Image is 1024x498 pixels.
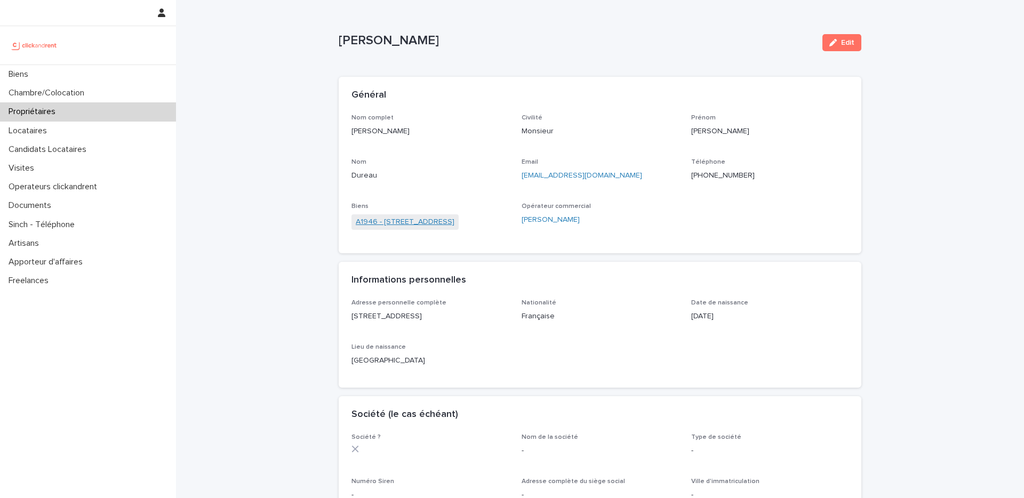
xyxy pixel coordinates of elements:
[4,238,47,248] p: Artisans
[4,220,83,230] p: Sinch - Téléphone
[691,434,741,440] span: Type de société
[351,311,509,322] p: [STREET_ADDRESS]
[691,445,849,456] p: -
[351,90,386,101] h2: Général
[351,275,466,286] h2: Informations personnelles
[522,311,679,322] p: Française
[4,126,55,136] p: Locataires
[522,126,679,137] p: Monsieur
[522,115,542,121] span: Civilité
[522,434,578,440] span: Nom de la société
[4,276,57,286] p: Freelances
[522,300,556,306] span: Nationalité
[4,107,64,117] p: Propriétaires
[691,159,725,165] span: Téléphone
[339,33,814,49] p: [PERSON_NAME]
[522,172,642,179] a: [EMAIL_ADDRESS][DOMAIN_NAME]
[841,39,854,46] span: Edit
[4,163,43,173] p: Visites
[351,409,458,421] h2: Société (le cas échéant)
[4,200,60,211] p: Documents
[522,214,580,226] a: [PERSON_NAME]
[691,478,759,485] span: Ville d'immatriculation
[351,344,406,350] span: Lieu de naissance
[351,159,366,165] span: Nom
[691,126,849,137] p: [PERSON_NAME]
[351,300,446,306] span: Adresse personnelle complète
[351,355,509,366] p: [GEOGRAPHIC_DATA]
[4,69,37,79] p: Biens
[4,182,106,192] p: Operateurs clickandrent
[356,216,454,228] a: A1946 - [STREET_ADDRESS]
[351,203,369,210] span: Biens
[691,311,849,322] p: [DATE]
[4,257,91,267] p: Apporteur d'affaires
[522,203,591,210] span: Opérateur commercial
[351,170,509,181] p: Dureau
[4,144,95,155] p: Candidats Locataires
[351,478,394,485] span: Numéro Siren
[691,300,748,306] span: Date de naissance
[351,115,394,121] span: Nom complet
[351,434,381,440] span: Société ?
[522,159,538,165] span: Email
[351,126,509,137] p: [PERSON_NAME]
[691,115,716,121] span: Prénom
[522,445,679,456] p: -
[4,88,93,98] p: Chambre/Colocation
[822,34,861,51] button: Edit
[691,170,849,181] p: [PHONE_NUMBER]
[522,478,625,485] span: Adresse complète du siège social
[9,35,60,56] img: UCB0brd3T0yccxBKYDjQ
